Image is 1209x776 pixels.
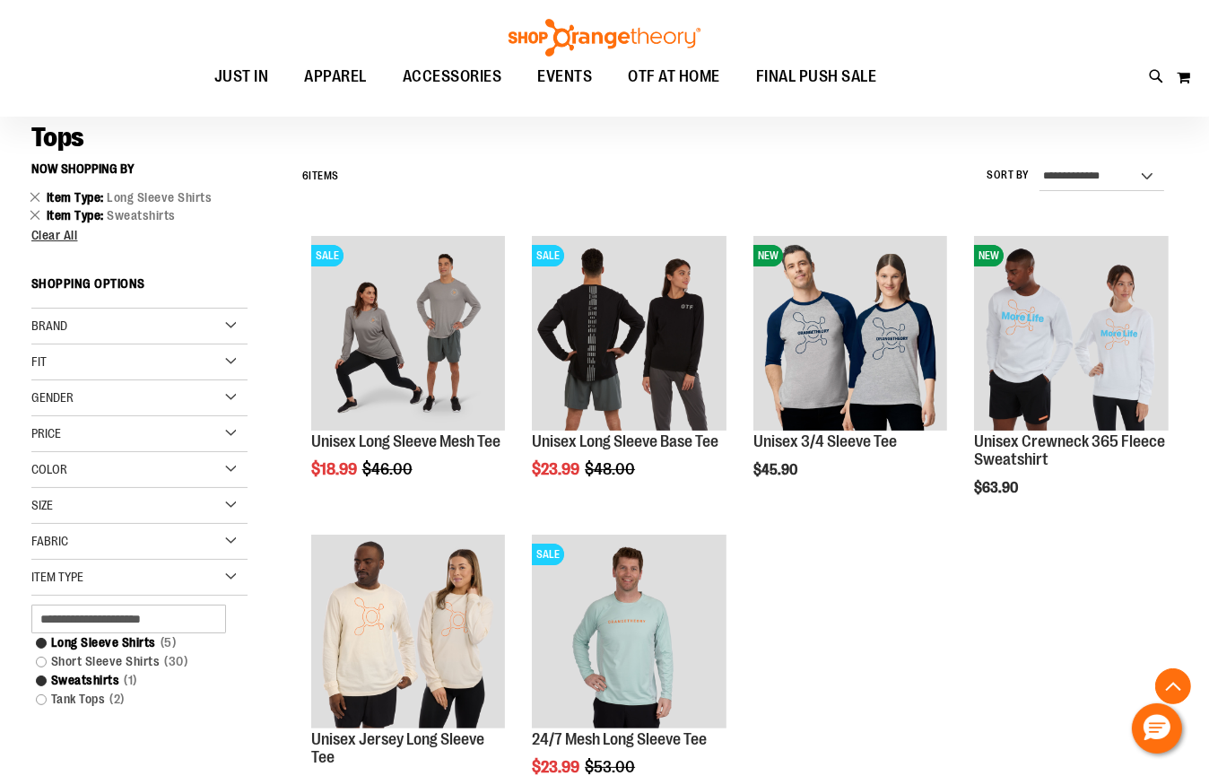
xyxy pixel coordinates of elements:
[31,318,67,333] span: Brand
[610,57,738,98] a: OTF AT HOME
[31,426,61,440] span: Price
[965,227,1178,541] div: product
[31,228,78,242] span: Clear All
[753,245,783,266] span: NEW
[585,460,638,478] span: $48.00
[362,460,415,478] span: $46.00
[753,462,800,478] span: $45.90
[108,208,177,222] span: Sweatshirts
[311,236,506,433] a: Unisex Long Sleeve Mesh Tee primary imageSALESALE
[753,236,948,433] a: Unisex 3/4 Sleeve TeeNEWNEW
[532,544,564,565] span: SALE
[311,236,506,431] img: Unisex Long Sleeve Mesh Tee primary image
[47,190,108,205] span: Item Type
[532,730,707,748] a: 24/7 Mesh Long Sleeve Tee
[286,57,385,97] a: APPAREL
[403,57,502,97] span: ACCESSORIES
[744,227,957,523] div: product
[31,268,248,309] strong: Shopping Options
[311,730,484,766] a: Unisex Jersey Long Sleeve Tee
[537,57,592,97] span: EVENTS
[302,170,309,182] span: 6
[532,535,726,729] img: Main Image of 1457095
[585,758,638,776] span: $53.00
[27,690,234,709] a: Tank Tops2
[31,498,53,512] span: Size
[106,690,130,709] span: 2
[385,57,520,98] a: ACCESSORIES
[532,758,582,776] span: $23.99
[304,57,367,97] span: APPAREL
[532,432,718,450] a: Unisex Long Sleeve Base Tee
[532,236,726,431] img: Product image for Unisex Long Sleeve Base Tee
[196,57,287,98] a: JUST IN
[311,460,360,478] span: $18.99
[31,122,84,153] span: Tops
[214,57,269,97] span: JUST IN
[27,652,234,671] a: Short Sleeve Shirts30
[31,570,83,584] span: Item Type
[161,652,193,671] span: 30
[532,535,726,732] a: Main Image of 1457095SALESALE
[47,208,108,222] span: Item Type
[31,390,74,405] span: Gender
[974,236,1169,431] img: Unisex Crewneck 365 Fleece Sweatshirt
[156,633,181,652] span: 5
[974,236,1169,433] a: Unisex Crewneck 365 Fleece SweatshirtNEWNEW
[311,432,500,450] a: Unisex Long Sleeve Mesh Tee
[519,57,610,98] a: EVENTS
[974,245,1004,266] span: NEW
[31,462,67,476] span: Color
[532,245,564,266] span: SALE
[302,162,339,190] h2: Items
[27,671,234,690] a: Sweatshirts1
[120,671,143,690] span: 1
[753,432,897,450] a: Unisex 3/4 Sleeve Tee
[756,57,877,97] span: FINAL PUSH SALE
[1132,703,1182,754] button: Hello, have a question? Let’s chat.
[753,236,948,431] img: Unisex 3/4 Sleeve Tee
[311,535,506,732] a: Unisex Jersey Long Sleeve Tee
[506,19,703,57] img: Shop Orangetheory
[302,227,515,523] div: product
[1155,668,1191,704] button: Back To Top
[31,229,248,241] a: Clear All
[31,534,68,548] span: Fabric
[738,57,895,98] a: FINAL PUSH SALE
[974,432,1165,468] a: Unisex Crewneck 365 Fleece Sweatshirt
[27,633,234,652] a: Long Sleeve Shirts5
[987,168,1031,183] label: Sort By
[311,535,506,729] img: Unisex Jersey Long Sleeve Tee
[532,460,582,478] span: $23.99
[31,153,144,184] button: Now Shopping by
[108,190,213,205] span: Long Sleeve Shirts
[523,227,735,523] div: product
[31,354,47,369] span: Fit
[532,236,726,433] a: Product image for Unisex Long Sleeve Base TeeSALESALE
[311,245,344,266] span: SALE
[974,480,1021,496] span: $63.90
[628,57,720,97] span: OTF AT HOME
